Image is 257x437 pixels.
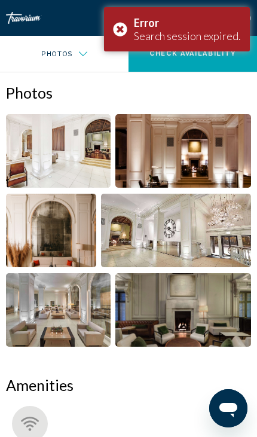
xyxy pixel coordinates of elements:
[134,29,241,42] div: Search session expired.
[134,16,241,29] div: Error
[6,273,111,347] button: Open full-screen image slider
[6,193,96,268] button: Open full-screen image slider
[115,114,251,188] button: Open full-screen image slider
[115,273,251,347] button: Open full-screen image slider
[128,36,257,72] button: Check Availability
[6,84,251,102] h2: Photos
[6,12,123,24] a: Travorium
[149,50,236,57] span: Check Availability
[209,389,247,427] iframe: Кнопка для запуску вікна повідомлень
[6,376,251,394] h2: Amenities
[101,193,251,268] button: Open full-screen image slider
[6,114,111,188] button: Open full-screen image slider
